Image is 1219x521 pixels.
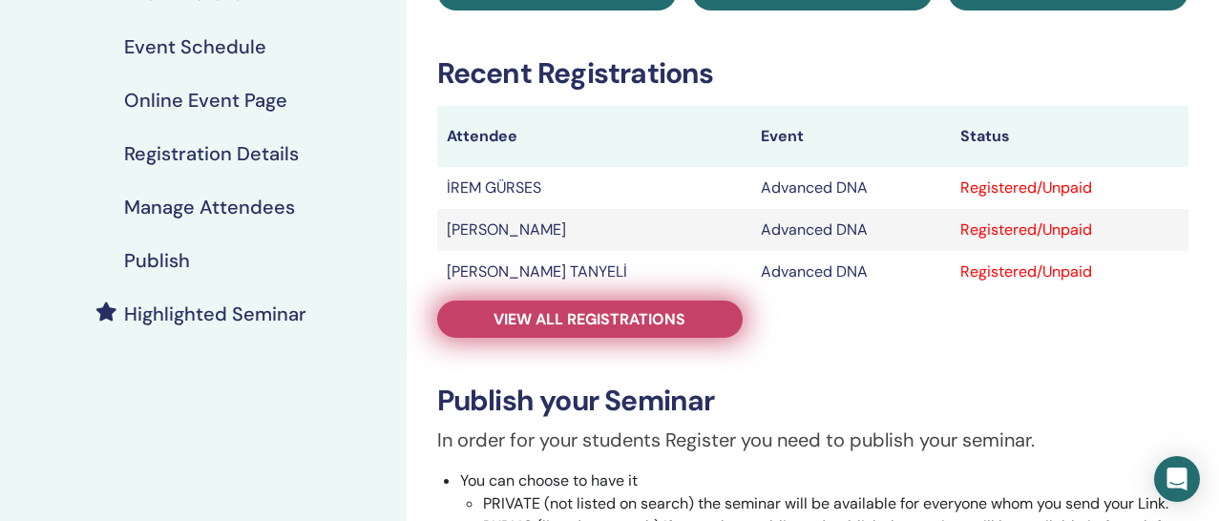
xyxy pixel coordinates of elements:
div: Open Intercom Messenger [1154,456,1200,502]
h4: Manage Attendees [124,196,295,219]
h3: Publish your Seminar [437,384,1188,418]
span: View all registrations [494,309,685,329]
h4: Online Event Page [124,89,287,112]
td: Advanced DNA [751,251,950,293]
h4: Publish [124,249,190,272]
div: Registered/Unpaid [960,219,1179,241]
li: PRIVATE (not listed on search) the seminar will be available for everyone whom you send your Link. [483,492,1188,515]
td: Advanced DNA [751,209,950,251]
div: Registered/Unpaid [960,260,1179,283]
h4: Event Schedule [124,35,266,58]
p: In order for your students Register you need to publish your seminar. [437,426,1188,454]
div: Registered/Unpaid [960,177,1179,199]
h4: Highlighted Seminar [124,302,306,325]
td: Advanced DNA [751,167,950,209]
td: [PERSON_NAME] [437,209,752,251]
th: Status [951,106,1188,167]
td: [PERSON_NAME] TANYELİ [437,251,752,293]
h4: Registration Details [124,142,299,165]
td: İREM GÜRSES [437,167,752,209]
th: Event [751,106,950,167]
th: Attendee [437,106,752,167]
h3: Recent Registrations [437,56,1188,91]
a: View all registrations [437,301,743,338]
